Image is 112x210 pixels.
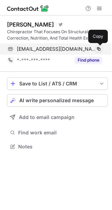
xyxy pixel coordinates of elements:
div: Chiropractor That Focuses On Structural Spinal Correction, Nutrition, And Total Health Expert Pub... [7,29,108,41]
div: [PERSON_NAME] [7,21,54,28]
button: Notes [7,142,108,152]
button: Add to email campaign [7,111,108,124]
span: Add to email campaign [19,114,75,120]
div: Save to List / ATS / CRM [19,81,96,86]
span: Find work email [18,129,105,136]
span: Notes [18,143,105,150]
button: Find work email [7,128,108,138]
span: [EMAIL_ADDRESS][DOMAIN_NAME] [17,46,97,52]
span: AI write personalized message [19,98,94,103]
button: save-profile-one-click [7,77,108,90]
img: ContactOut v5.3.10 [7,4,49,13]
button: Reveal Button [75,57,102,64]
button: AI write personalized message [7,94,108,107]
